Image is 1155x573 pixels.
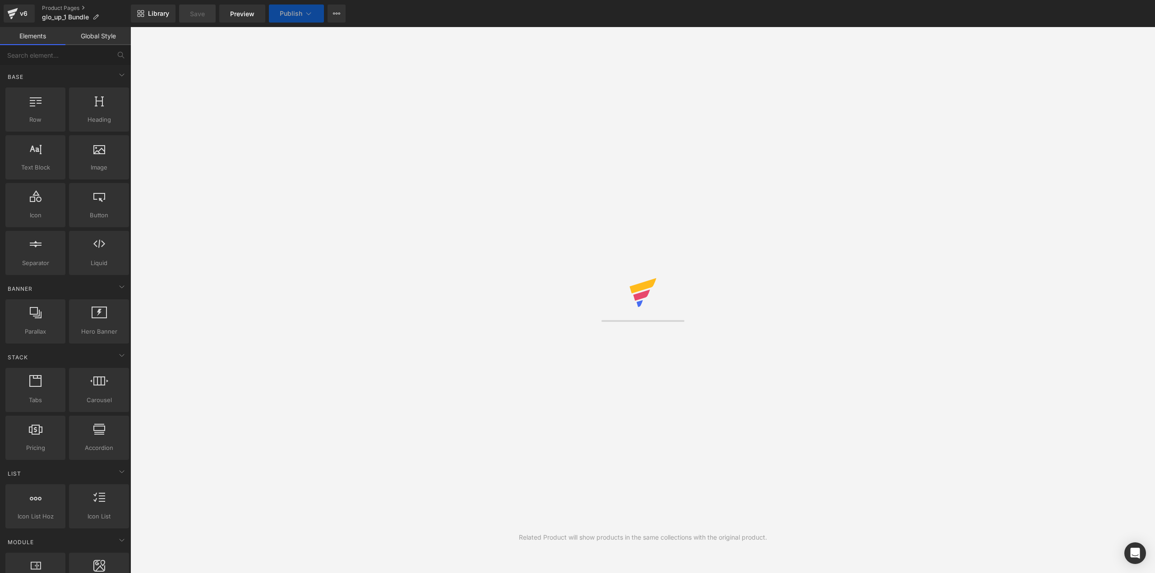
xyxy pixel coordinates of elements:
span: Icon List [72,512,126,521]
span: Text Block [8,163,63,172]
span: glo_up_1 Bundle [42,14,89,21]
span: Icon List Hoz [8,512,63,521]
span: Row [8,115,63,124]
span: Save [190,9,205,18]
a: New Library [131,5,176,23]
span: Carousel [72,395,126,405]
span: Tabs [8,395,63,405]
span: Accordion [72,443,126,453]
span: Image [72,163,126,172]
span: Stack [7,353,29,362]
div: v6 [18,8,29,19]
span: Icon [8,211,63,220]
span: Button [72,211,126,220]
span: List [7,469,22,478]
span: Banner [7,284,33,293]
a: Product Pages [42,5,131,12]
span: Pricing [8,443,63,453]
span: Module [7,538,35,546]
span: Parallax [8,327,63,336]
a: v6 [4,5,35,23]
span: Publish [280,10,302,17]
div: Open Intercom Messenger [1124,542,1146,564]
a: Preview [219,5,265,23]
span: Heading [72,115,126,124]
a: Global Style [65,27,131,45]
span: Base [7,73,24,81]
span: Library [148,9,169,18]
span: Preview [230,9,254,18]
span: Liquid [72,258,126,268]
button: More [328,5,346,23]
button: Publish [269,5,324,23]
div: Related Product will show products in the same collections with the original product. [519,532,767,542]
span: Separator [8,258,63,268]
span: Hero Banner [72,327,126,336]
